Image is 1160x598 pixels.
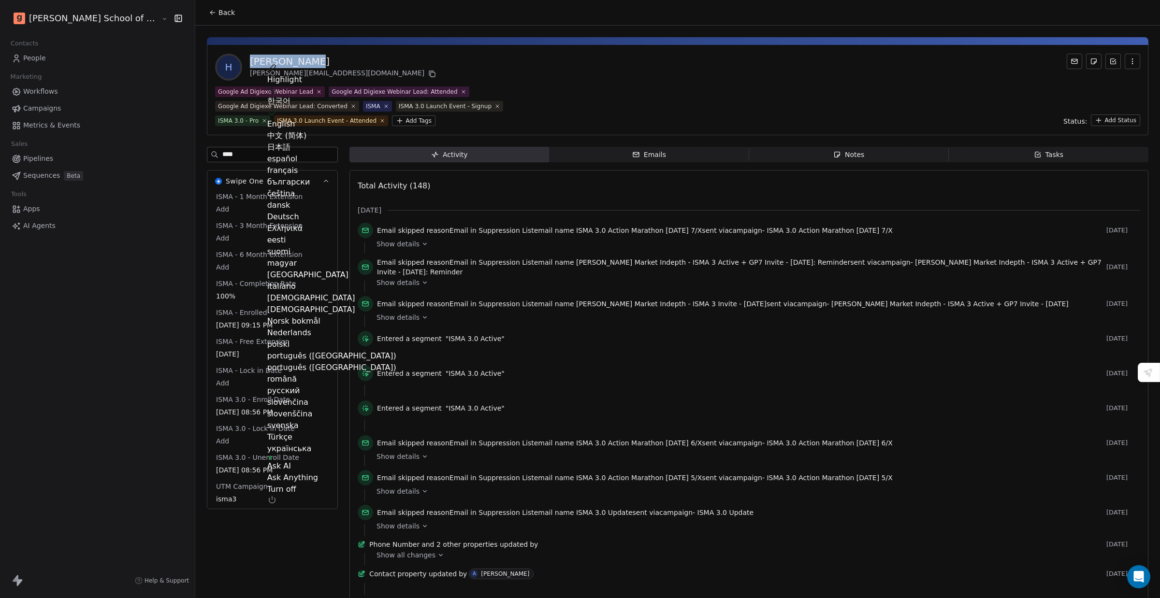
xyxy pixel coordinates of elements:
[218,8,235,17] span: Back
[377,550,1133,560] a: Show all changes
[449,474,534,482] span: Email in Suppression List
[459,569,467,579] span: by
[632,150,666,160] div: Emails
[449,300,534,308] span: Email in Suppression List
[64,171,83,181] span: Beta
[377,278,420,287] span: Show details
[267,142,396,153] div: 日本語
[377,300,424,308] span: Email skipped
[377,486,420,496] span: Show details
[377,452,420,461] span: Show details
[267,74,396,85] div: Highlight
[267,472,396,484] div: Ask Anything
[267,199,396,211] div: dansk
[267,455,396,472] div: Ask AI
[207,171,337,192] button: Swipe OneSwipe One
[377,226,893,235] span: reason email name sent via campaign -
[449,509,534,516] span: Email in Suppression List
[135,577,189,584] a: Help & Support
[267,397,396,408] div: slovenčina
[377,486,1133,496] a: Show details
[267,327,396,339] div: Nederlands
[145,577,189,584] span: Help & Support
[1034,150,1064,160] div: Tasks
[8,100,187,116] a: Campaigns
[214,221,304,230] span: ISMA - 3 Month Extension
[399,102,492,111] div: ISMA 3.0 Launch Event - Signup
[377,258,424,266] span: Email skipped
[267,362,396,373] div: português ([GEOGRAPHIC_DATA])
[216,291,329,301] span: 100%
[377,438,893,448] span: reason email name sent via campaign -
[29,12,159,25] span: [PERSON_NAME] School of Finance LLP
[446,334,505,343] span: "ISMA 3.0 Active"
[218,116,259,125] div: ISMA 3.0 - Pro
[369,569,395,579] span: Contact
[576,474,702,482] span: ISMA 3.0 Action Marathon [DATE] 5/X
[8,117,187,133] a: Metrics & Events
[1106,263,1140,271] span: [DATE]
[214,395,292,404] span: ISMA 3.0 - Enroll Date
[214,308,269,317] span: ISMA - Enrolled
[217,56,240,79] span: H
[218,102,348,111] div: Google Ad Digiexe Webinar Lead: Converted
[267,234,396,246] div: eesti
[1106,541,1140,548] span: [DATE]
[267,176,396,188] div: български
[216,233,329,243] span: Add
[267,408,396,420] div: slovenščina
[250,55,438,68] div: [PERSON_NAME]
[377,227,424,234] span: Email skipped
[369,540,420,549] span: Phone Number
[377,473,893,483] span: reason email name sent via campaign -
[23,204,40,214] span: Apps
[214,337,291,346] span: ISMA - Free Extension
[267,304,396,315] div: [DEMOGRAPHIC_DATA]
[14,13,25,24] img: Goela%20School%20Logos%20(4).png
[377,299,1069,309] span: reason email name sent via campaign -
[377,239,1133,249] a: Show details
[267,484,396,495] div: Turn off
[216,494,329,504] span: isma3
[377,452,1133,461] a: Show details
[576,258,850,266] span: [PERSON_NAME] Market Indepth - ISMA 3 Active + GP7 Invite - [DATE]: Reminder
[449,439,534,447] span: Email in Suppression List
[377,439,424,447] span: Email skipped
[267,95,396,107] div: 한국어
[267,246,396,257] div: suomi
[377,313,1133,322] a: Show details
[267,118,396,130] div: English
[7,187,30,201] span: Tools
[1106,439,1140,447] span: [DATE]
[6,36,43,51] span: Contacts
[377,550,435,560] span: Show all changes
[392,115,435,126] button: Add Tags
[216,204,329,214] span: Add
[216,320,329,330] span: [DATE] 09:15 PM
[267,257,396,269] div: magyar
[267,373,396,385] div: română
[1106,474,1140,482] span: [DATE]
[697,509,754,516] span: ISMA 3.0 Update
[377,257,1102,277] span: reason email name sent via campaign -
[398,569,457,579] span: property updated
[267,153,396,165] div: español
[377,508,754,517] span: reason email name sent via campaign -
[576,509,633,516] span: ISMA 3.0 Update
[207,192,337,509] div: Swipe OneSwipe One
[767,439,892,447] span: ISMA 3.0 Action Marathon [DATE] 6/X
[481,570,529,577] div: [PERSON_NAME]
[377,521,420,531] span: Show details
[23,103,61,114] span: Campaigns
[214,366,284,375] span: ISMA - Lock in Date
[214,453,301,462] span: ISMA 3.0 - Unenroll Date
[23,53,46,63] span: People
[377,369,442,378] span: Entered a segment
[267,130,396,142] div: 中文 (简体)
[8,168,187,184] a: SequencesBeta
[377,509,424,516] span: Email skipped
[214,424,296,433] span: ISMA 3.0 - Lock in Date
[1127,565,1150,588] div: Open Intercom Messenger
[23,221,56,231] span: AI Agents
[1106,335,1140,342] span: [DATE]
